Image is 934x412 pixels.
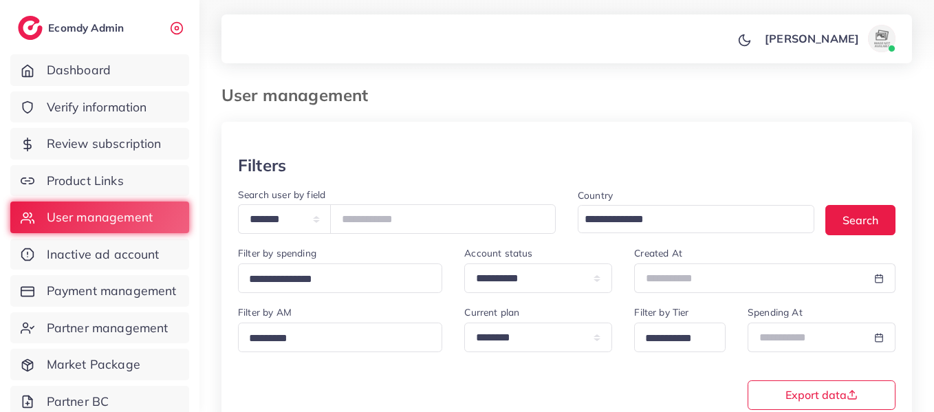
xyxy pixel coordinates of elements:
[757,25,901,52] a: [PERSON_NAME]avatar
[748,305,803,319] label: Spending At
[238,188,325,202] label: Search user by field
[634,323,726,352] div: Search for option
[634,305,688,319] label: Filter by Tier
[578,188,613,202] label: Country
[10,275,189,307] a: Payment management
[464,246,532,260] label: Account status
[765,30,859,47] p: [PERSON_NAME]
[748,380,895,410] button: Export data
[868,25,895,52] img: avatar
[10,128,189,160] a: Review subscription
[634,246,682,260] label: Created At
[47,135,162,153] span: Review subscription
[785,389,858,400] span: Export data
[18,16,127,40] a: logoEcomdy Admin
[47,172,124,190] span: Product Links
[48,21,127,34] h2: Ecomdy Admin
[47,356,140,373] span: Market Package
[238,323,442,352] div: Search for option
[244,269,424,290] input: Search for option
[10,239,189,270] a: Inactive ad account
[580,209,796,230] input: Search for option
[10,312,189,344] a: Partner management
[464,305,519,319] label: Current plan
[10,202,189,233] a: User management
[640,328,708,349] input: Search for option
[825,205,895,235] button: Search
[47,282,177,300] span: Payment management
[47,246,160,263] span: Inactive ad account
[238,305,292,319] label: Filter by AM
[238,155,286,175] h3: Filters
[221,85,379,105] h3: User management
[244,328,424,349] input: Search for option
[10,349,189,380] a: Market Package
[578,205,814,233] div: Search for option
[47,319,169,337] span: Partner management
[47,98,147,116] span: Verify information
[47,208,153,226] span: User management
[10,91,189,123] a: Verify information
[238,246,316,260] label: Filter by spending
[238,263,442,293] div: Search for option
[18,16,43,40] img: logo
[10,165,189,197] a: Product Links
[47,393,109,411] span: Partner BC
[10,54,189,86] a: Dashboard
[47,61,111,79] span: Dashboard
